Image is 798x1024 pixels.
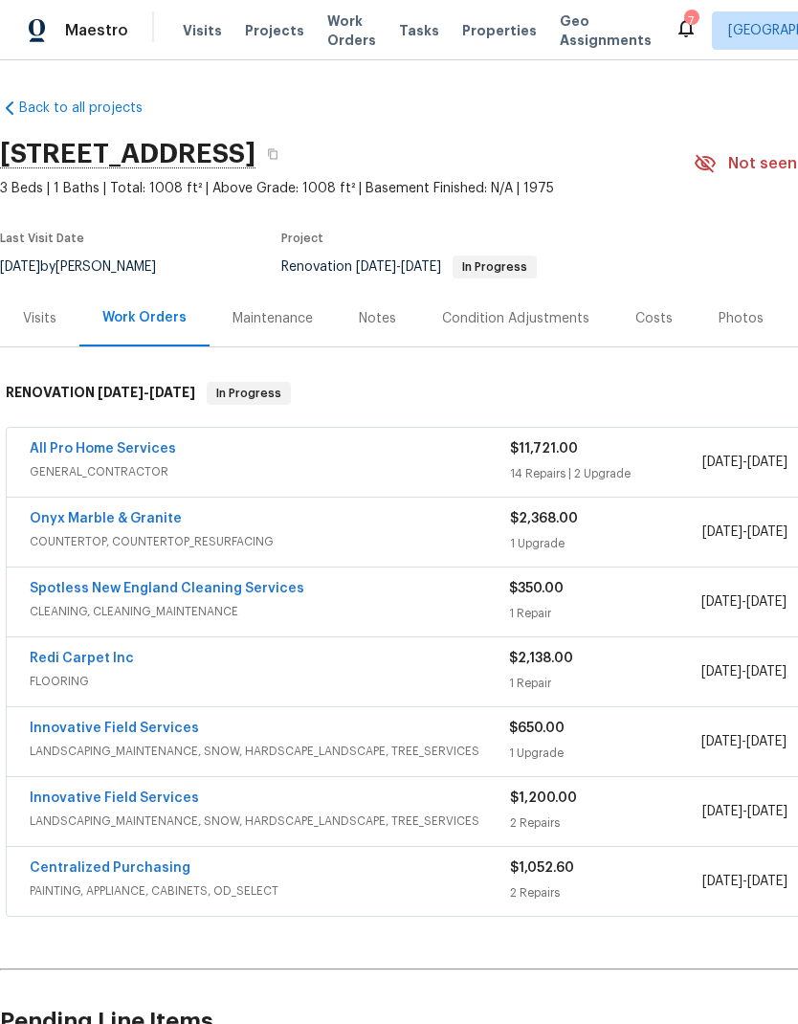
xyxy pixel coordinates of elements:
[98,386,144,399] span: [DATE]
[701,595,742,609] span: [DATE]
[702,802,787,821] span: -
[560,11,652,50] span: Geo Assignments
[510,861,574,875] span: $1,052.60
[30,672,509,691] span: FLOORING
[30,881,510,901] span: PAINTING, APPLIANCE, CABINETS, OD_SELECT
[356,260,396,274] span: [DATE]
[65,21,128,40] span: Maestro
[102,308,187,327] div: Work Orders
[701,665,742,679] span: [DATE]
[702,456,743,469] span: [DATE]
[702,875,743,888] span: [DATE]
[747,875,787,888] span: [DATE]
[747,805,787,818] span: [DATE]
[30,442,176,456] a: All Pro Home Services
[442,309,589,328] div: Condition Adjustments
[746,595,787,609] span: [DATE]
[746,665,787,679] span: [DATE]
[6,382,195,405] h6: RENOVATION
[23,309,56,328] div: Visits
[149,386,195,399] span: [DATE]
[701,592,787,612] span: -
[509,604,700,623] div: 1 Repair
[701,735,742,748] span: [DATE]
[255,137,290,171] button: Copy Address
[30,722,199,735] a: Innovative Field Services
[30,582,304,595] a: Spotless New England Cleaning Services
[401,260,441,274] span: [DATE]
[462,21,537,40] span: Properties
[747,456,787,469] span: [DATE]
[701,732,787,751] span: -
[509,744,700,763] div: 1 Upgrade
[701,662,787,681] span: -
[30,462,510,481] span: GENERAL_CONTRACTOR
[509,582,564,595] span: $350.00
[454,261,535,273] span: In Progress
[30,602,509,621] span: CLEANING, CLEANING_MAINTENANCE
[30,652,134,665] a: Redi Carpet Inc
[233,309,313,328] div: Maintenance
[702,453,787,472] span: -
[509,722,565,735] span: $650.00
[635,309,673,328] div: Costs
[281,260,537,274] span: Renovation
[30,791,199,805] a: Innovative Field Services
[684,11,698,31] div: 7
[510,512,578,525] span: $2,368.00
[510,791,577,805] span: $1,200.00
[359,309,396,328] div: Notes
[702,805,743,818] span: [DATE]
[746,735,787,748] span: [DATE]
[702,872,787,891] span: -
[747,525,787,539] span: [DATE]
[30,742,509,761] span: LANDSCAPING_MAINTENANCE, SNOW, HARDSCAPE_LANDSCAPE, TREE_SERVICES
[281,233,323,244] span: Project
[702,523,787,542] span: -
[98,386,195,399] span: -
[245,21,304,40] span: Projects
[510,813,702,833] div: 2 Repairs
[509,674,700,693] div: 1 Repair
[183,21,222,40] span: Visits
[399,24,439,37] span: Tasks
[209,384,289,403] span: In Progress
[30,812,510,831] span: LANDSCAPING_MAINTENANCE, SNOW, HARDSCAPE_LANDSCAPE, TREE_SERVICES
[30,532,510,551] span: COUNTERTOP, COUNTERTOP_RESURFACING
[510,464,702,483] div: 14 Repairs | 2 Upgrade
[510,883,702,902] div: 2 Repairs
[719,309,764,328] div: Photos
[356,260,441,274] span: -
[510,534,702,553] div: 1 Upgrade
[327,11,376,50] span: Work Orders
[30,512,182,525] a: Onyx Marble & Granite
[30,861,190,875] a: Centralized Purchasing
[702,525,743,539] span: [DATE]
[509,652,573,665] span: $2,138.00
[510,442,578,456] span: $11,721.00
